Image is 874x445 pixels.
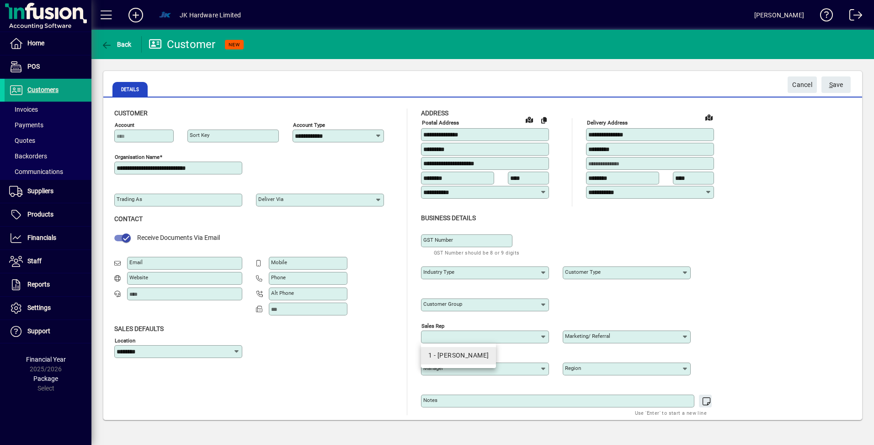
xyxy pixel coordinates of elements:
[5,180,91,203] a: Suppliers
[27,211,53,218] span: Products
[829,81,833,88] span: S
[5,203,91,226] a: Products
[180,8,241,22] div: JK Hardware Limited
[115,337,135,343] mat-label: Location
[702,110,716,125] a: View on map
[27,187,53,195] span: Suppliers
[271,290,294,296] mat-label: Alt Phone
[129,259,143,266] mat-label: Email
[522,112,537,127] a: View on map
[5,102,91,117] a: Invoices
[9,121,43,129] span: Payments
[27,63,40,70] span: POS
[229,42,240,48] span: NEW
[5,297,91,320] a: Settings
[5,148,91,164] a: Backorders
[423,365,443,371] mat-label: Manager
[9,152,47,160] span: Backorders
[423,237,453,243] mat-label: GST Number
[115,122,134,128] mat-label: Account
[565,365,581,371] mat-label: Region
[434,247,520,258] mat-hint: GST Number should be 8 or 9 digits
[421,347,496,364] mat-option: 1 - Karl Hitchens
[537,113,551,127] button: Copy to Delivery address
[5,273,91,296] a: Reports
[5,117,91,133] a: Payments
[121,7,150,23] button: Add
[27,86,59,93] span: Customers
[114,325,164,332] span: Sales defaults
[271,274,286,281] mat-label: Phone
[565,333,610,339] mat-label: Marketing/ Referral
[91,36,142,53] app-page-header-button: Back
[788,76,817,93] button: Cancel
[754,8,804,22] div: [PERSON_NAME]
[27,39,44,47] span: Home
[293,122,325,128] mat-label: Account Type
[114,109,148,117] span: Customer
[258,196,283,202] mat-label: Deliver via
[423,269,454,275] mat-label: Industry type
[5,133,91,148] a: Quotes
[149,37,216,52] div: Customer
[423,397,437,403] mat-label: Notes
[423,301,462,307] mat-label: Customer group
[5,250,91,273] a: Staff
[27,234,56,241] span: Financials
[27,281,50,288] span: Reports
[114,215,143,222] span: Contact
[99,36,134,53] button: Back
[5,227,91,250] a: Financials
[27,304,51,311] span: Settings
[115,154,160,160] mat-label: Organisation name
[129,274,148,281] mat-label: Website
[27,257,42,265] span: Staff
[112,82,148,97] span: Details
[5,320,91,343] a: Support
[271,259,287,266] mat-label: Mobile
[5,32,91,55] a: Home
[792,77,812,92] span: Cancel
[9,137,35,144] span: Quotes
[813,2,833,32] a: Knowledge Base
[26,356,66,363] span: Financial Year
[190,132,209,138] mat-label: Sort key
[565,269,601,275] mat-label: Customer type
[821,76,851,93] button: Save
[117,196,142,202] mat-label: Trading as
[9,168,63,175] span: Communications
[150,7,180,23] button: Profile
[421,109,448,117] span: Address
[27,327,50,335] span: Support
[5,55,91,78] a: POS
[635,407,707,418] mat-hint: Use 'Enter' to start a new line
[137,234,220,241] span: Receive Documents Via Email
[421,214,476,222] span: Business details
[829,77,843,92] span: ave
[428,351,489,360] div: 1 - [PERSON_NAME]
[101,41,132,48] span: Back
[9,106,38,113] span: Invoices
[842,2,863,32] a: Logout
[421,322,444,329] mat-label: Sales rep
[33,375,58,382] span: Package
[5,164,91,179] a: Communications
